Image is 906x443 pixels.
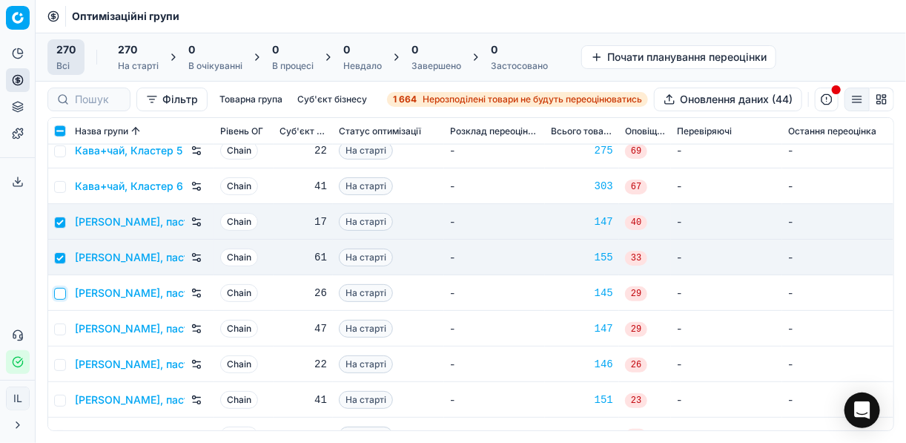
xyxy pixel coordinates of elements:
a: [PERSON_NAME], паста, соєві соуси, Кластер 2 [75,250,185,265]
td: - [782,311,893,347]
td: - [444,168,545,204]
span: Оповіщення [625,125,665,137]
strong: 1 664 [393,93,417,105]
div: 41 [280,179,327,194]
td: - [782,347,893,382]
span: 33 [625,251,647,266]
div: Застосовано [491,60,548,72]
span: Нерозподілені товари не будуть переоцінюватись [423,93,642,105]
span: На старті [339,355,393,373]
span: Chain [220,249,258,266]
td: - [444,347,545,382]
div: 61 [280,250,327,265]
span: Chain [220,355,258,373]
div: 145 [551,286,613,301]
td: - [671,204,782,240]
span: 23 [625,393,647,408]
span: 0 [411,42,418,57]
span: На старті [339,213,393,231]
div: Невдало [343,60,382,72]
a: 147 [551,214,613,229]
td: - [782,168,893,204]
span: Статус оптимізації [339,125,421,137]
span: Chain [220,284,258,302]
span: Назва групи [75,125,128,137]
button: Суб'єкт бізнесу [291,91,373,108]
td: - [444,275,545,311]
span: 26 [625,358,647,373]
span: 0 [491,42,497,57]
td: - [444,133,545,168]
span: Перевіряючі [677,125,732,137]
a: [PERSON_NAME], паста, соєві соуси, Кластер 3 [75,286,185,301]
span: 0 [188,42,195,57]
button: Оновлення даних (44) [654,88,802,111]
td: - [782,275,893,311]
span: На старті [339,391,393,409]
td: - [671,168,782,204]
div: 17 [280,214,327,229]
a: Кава+чай, Кластер 6 [75,179,183,194]
span: Chain [220,320,258,338]
div: 22 [280,143,327,158]
span: Остання переоцінка [788,125,876,137]
span: 270 [56,42,76,57]
td: - [671,382,782,418]
nav: breadcrumb [72,9,179,24]
span: На старті [339,142,393,160]
button: Sorted by Назва групи ascending [128,124,143,139]
span: 270 [118,42,137,57]
span: 0 [343,42,350,57]
a: 146 [551,357,613,372]
div: 17 [280,428,327,443]
span: 0 [272,42,279,57]
span: 29 [625,286,647,301]
td: - [444,240,545,275]
td: - [671,133,782,168]
div: 26 [280,286,327,301]
button: Почати планування переоцінки [581,45,776,69]
td: - [782,133,893,168]
a: [PERSON_NAME], паста, соєві соуси, Кластер 1 [75,214,185,229]
a: Кисломолочна продукція+творожна, Кластер 1 [75,428,185,443]
span: 69 [625,144,647,159]
a: Кава+чай, Кластер 5 [75,143,182,158]
span: Chain [220,177,258,195]
a: 303 [551,179,613,194]
span: 40 [625,215,647,230]
span: IL [7,387,29,410]
a: 151 [551,393,613,407]
a: 135 [551,428,613,443]
button: Товарна група [214,91,288,108]
span: Chain [220,142,258,160]
div: 155 [551,250,613,265]
a: 1 664Нерозподілені товари не будуть переоцінюватись [387,92,648,107]
a: [PERSON_NAME], паста, соєві соуси, Кластер 4 [75,321,185,336]
td: - [444,311,545,347]
a: 275 [551,143,613,158]
span: 29 [625,322,647,337]
span: Оптимізаційні групи [72,9,179,24]
button: Фільтр [136,88,208,111]
td: - [671,347,782,382]
div: Завершено [411,60,461,72]
div: В процесі [272,60,314,72]
span: Chain [220,391,258,409]
td: - [782,240,893,275]
td: - [444,204,545,240]
span: На старті [339,320,393,338]
td: - [671,275,782,311]
div: Open Intercom Messenger [844,393,880,428]
span: На старті [339,249,393,266]
span: Chain [220,213,258,231]
span: Розклад переоцінювання [450,125,539,137]
div: Всі [56,60,76,72]
td: - [671,240,782,275]
td: - [444,382,545,418]
span: На старті [339,284,393,302]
